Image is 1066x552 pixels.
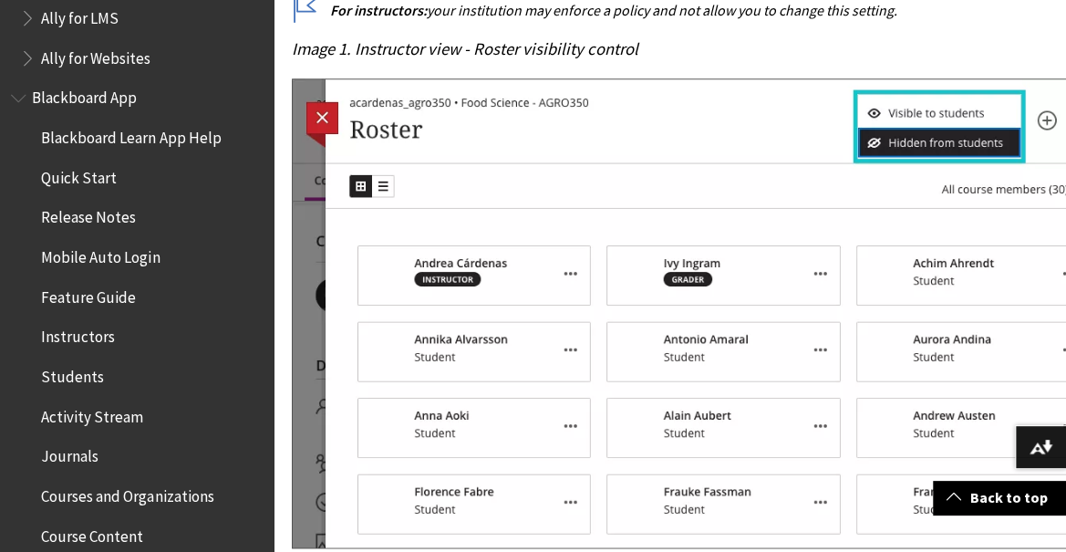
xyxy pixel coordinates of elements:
[41,242,160,266] span: Mobile Auto Login
[41,43,150,68] span: Ally for Websites
[292,38,638,59] span: Image 1. Instructor view - Roster visibility control
[41,162,117,187] span: Quick Start
[41,122,221,147] span: Blackboard Learn App Help
[41,322,115,347] span: Instructors
[41,203,136,227] span: Release Notes
[41,282,136,307] span: Feature Guide
[41,521,143,546] span: Course Content
[330,1,427,19] span: For instructors:
[32,83,137,108] span: Blackboard App
[41,3,119,27] span: Ally for LMS
[41,481,213,505] span: Courses and Organizations
[41,401,143,426] span: Activity Stream
[41,361,104,386] span: Students
[933,481,1066,515] a: Back to top
[41,442,98,466] span: Journals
